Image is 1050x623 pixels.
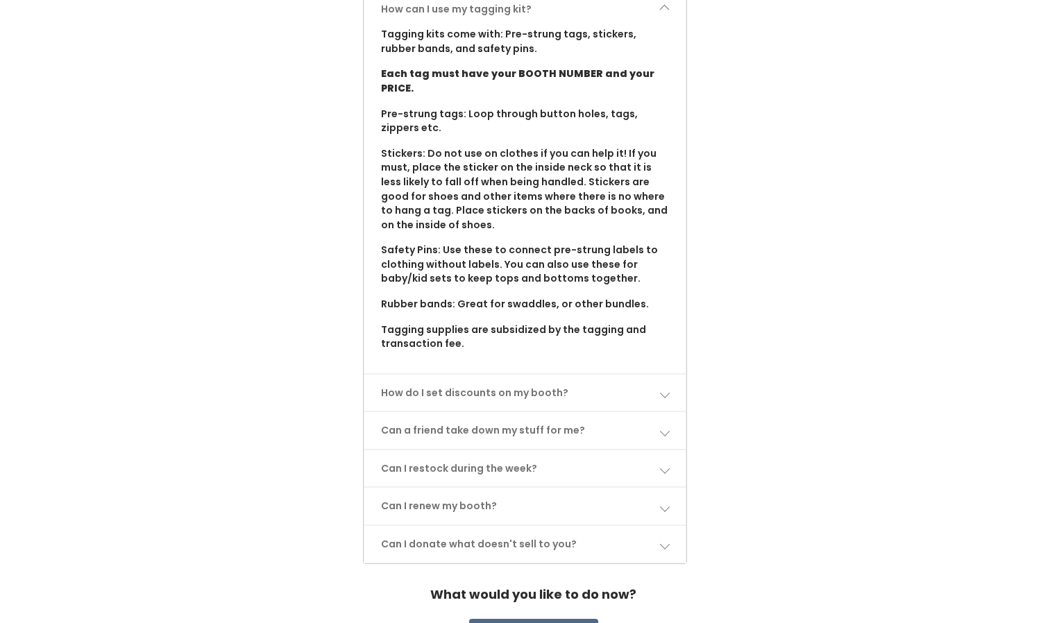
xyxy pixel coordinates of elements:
[364,450,686,487] a: Can I restock during the week?
[381,146,669,232] p: Stickers: Do not use on clothes if you can help it! If you must, place the sticker on the inside ...
[381,27,669,56] p: Tagging kits come with: Pre-strung tags, stickers, rubber bands, and safety pins.
[381,323,669,351] p: Tagging supplies are subsidized by the tagging and transaction fee.
[364,375,686,411] a: How do I set discounts on my booth?
[364,412,686,449] a: Can a friend take down my stuff for me?
[430,581,636,608] h4: What would you like to do now?
[364,488,686,524] a: Can I renew my booth?
[381,243,669,286] p: Safety Pins: Use these to connect pre-strung labels to clothing without labels. You can also use ...
[381,67,669,95] p: Each tag must have your BOOTH NUMBER and your PRICE.
[364,526,686,563] a: Can I donate what doesn't sell to you?
[381,297,669,311] p: Rubber bands: Great for swaddles, or other bundles.
[381,107,669,135] p: Pre-strung tags: Loop through button holes, tags, zippers etc.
